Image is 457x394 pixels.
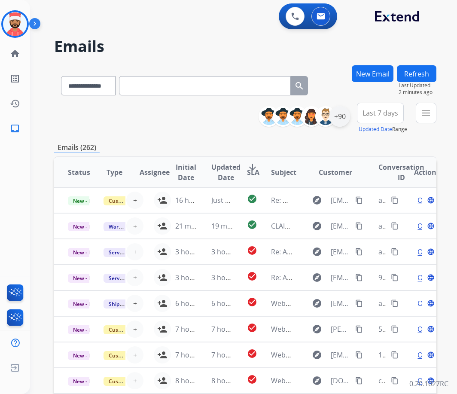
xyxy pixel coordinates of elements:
[211,221,261,231] span: 19 minutes ago
[175,247,214,257] span: 3 hours ago
[427,377,435,385] mat-icon: language
[126,217,143,235] button: +
[357,103,404,123] button: Last 7 days
[391,325,399,333] mat-icon: content_copy
[359,125,407,133] span: Range
[312,221,322,231] mat-icon: explore
[104,196,159,205] span: Customer Support
[247,374,257,385] mat-icon: check_circle
[157,247,168,257] mat-icon: person_add
[427,299,435,307] mat-icon: language
[54,38,436,55] h2: Emails
[211,350,250,360] span: 7 hours ago
[294,81,305,91] mat-icon: search
[175,273,214,282] span: 3 hours ago
[68,167,90,177] span: Status
[312,195,322,205] mat-icon: explore
[126,295,143,312] button: +
[68,274,108,283] span: New - Initial
[312,324,322,334] mat-icon: explore
[417,376,435,386] span: Open
[133,195,137,205] span: +
[312,272,322,283] mat-icon: explore
[312,350,322,360] mat-icon: explore
[391,196,399,204] mat-icon: content_copy
[427,196,435,204] mat-icon: language
[397,65,436,82] button: Refresh
[355,377,363,385] mat-icon: content_copy
[10,98,20,109] mat-icon: history
[391,222,399,230] mat-icon: content_copy
[175,376,214,385] span: 8 hours ago
[417,350,435,360] span: Open
[312,247,322,257] mat-icon: explore
[331,272,350,283] span: [EMAIL_ADDRESS][DOMAIN_NAME]
[104,274,152,283] span: Service Support
[175,324,214,334] span: 7 hours ago
[133,376,137,386] span: +
[247,162,258,172] mat-icon: arrow_downward
[271,195,366,205] span: Re: Unable to locate Contract
[211,299,250,308] span: 6 hours ago
[355,299,363,307] mat-icon: content_copy
[68,196,107,205] span: New - Reply
[126,372,143,389] button: +
[247,245,257,256] mat-icon: check_circle
[68,377,108,386] span: New - Initial
[331,324,350,334] span: [PERSON_NAME][EMAIL_ADDRESS][DOMAIN_NAME]
[126,192,143,209] button: +
[427,351,435,359] mat-icon: language
[104,222,148,231] span: Warranty Ops
[133,272,137,283] span: +
[331,195,350,205] span: [EMAIL_ADDRESS][DOMAIN_NAME]
[247,297,257,307] mat-icon: check_circle
[427,248,435,256] mat-icon: language
[391,274,399,281] mat-icon: content_copy
[247,220,257,230] mat-icon: check_circle
[133,324,137,334] span: +
[427,274,435,281] mat-icon: language
[409,379,448,389] p: 0.20.1027RC
[211,376,250,385] span: 8 hours ago
[355,222,363,230] mat-icon: content_copy
[140,167,170,177] span: Assignee
[247,271,257,281] mat-icon: check_circle
[68,325,108,334] span: New - Initial
[391,377,399,385] mat-icon: content_copy
[247,167,259,177] span: SLA
[400,157,436,187] th: Action
[399,82,436,89] span: Last Updated:
[331,247,350,257] span: [EMAIL_ADDRESS][DOMAIN_NAME]
[355,351,363,359] mat-icon: content_copy
[319,167,352,177] span: Customer
[104,299,162,308] span: Shipping Protection
[352,65,393,82] button: New Email
[175,299,214,308] span: 6 hours ago
[3,12,27,36] img: avatar
[133,350,137,360] span: +
[175,221,225,231] span: 21 minutes ago
[355,196,363,204] mat-icon: content_copy
[355,248,363,256] mat-icon: content_copy
[331,376,350,386] span: [DOMAIN_NAME][EMAIL_ADDRESS][DOMAIN_NAME]
[417,247,435,257] span: Open
[391,299,399,307] mat-icon: content_copy
[157,324,168,334] mat-icon: person_add
[175,162,197,183] span: Initial Date
[10,49,20,59] mat-icon: home
[247,348,257,359] mat-icon: check_circle
[133,221,137,231] span: +
[126,321,143,338] button: +
[417,272,435,283] span: Open
[10,123,20,134] mat-icon: inbox
[378,162,424,183] span: Conversation ID
[391,248,399,256] mat-icon: content_copy
[247,323,257,333] mat-icon: check_circle
[417,324,435,334] span: Open
[247,194,257,204] mat-icon: check_circle
[157,298,168,308] mat-icon: person_add
[329,106,350,127] div: +90
[211,195,239,205] span: Just now
[359,126,392,133] button: Updated Date
[104,325,159,334] span: Customer Support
